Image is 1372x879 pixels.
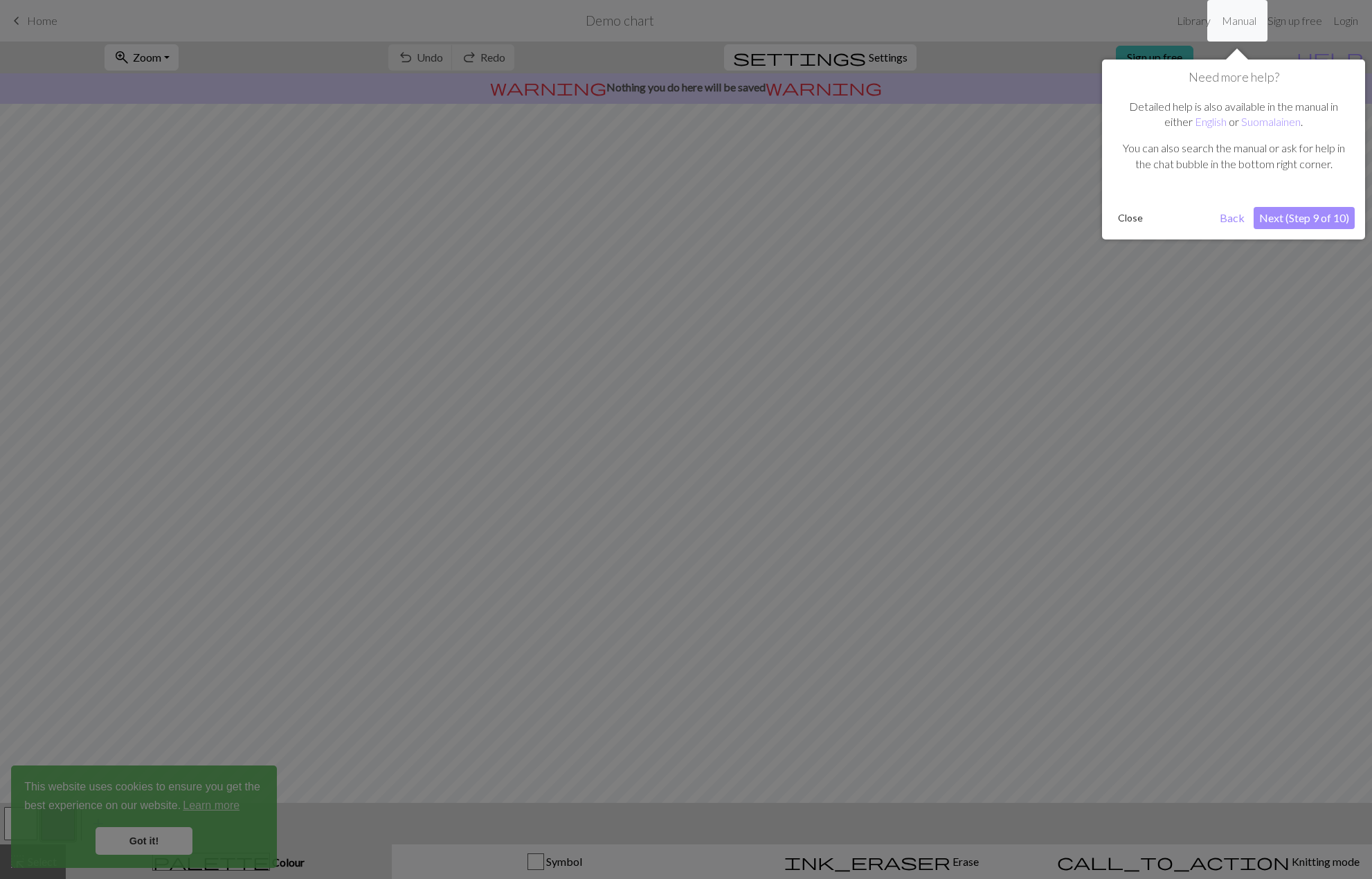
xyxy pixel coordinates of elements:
[1112,208,1148,228] button: Close
[1254,207,1355,229] button: Next (Step 9 of 10)
[1214,207,1250,229] button: Back
[1119,141,1348,172] p: You can also search the manual or ask for help in the chat bubble in the bottom right corner.
[1241,115,1301,128] a: Suomalainen
[1119,99,1348,130] p: Detailed help is also available in the manual in either or .
[1112,70,1355,85] h1: Need more help?
[1195,115,1227,128] a: English
[1102,60,1365,239] div: Need more help?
